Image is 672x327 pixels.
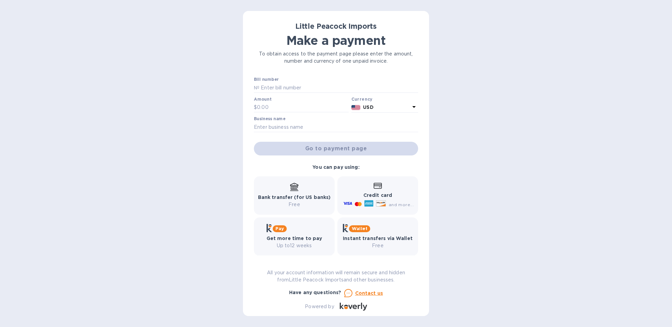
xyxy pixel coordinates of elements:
p: $ [254,104,257,111]
p: Up to 12 weeks [267,242,322,249]
h1: Make a payment [254,33,418,48]
b: Wallet [352,226,367,231]
label: Amount [254,97,271,101]
b: You can pay using: [312,164,359,170]
input: Enter bill number [259,83,418,93]
label: Business name [254,117,285,121]
input: 0.00 [257,102,349,113]
b: Have any questions? [289,290,341,295]
b: Pay [275,226,284,231]
p: All your account information will remain secure and hidden from Little Peacock Imports and other ... [254,269,418,284]
p: Free [258,201,331,208]
p: Powered by [305,303,334,310]
p: № [254,84,259,91]
u: Contact us [355,290,383,296]
p: To obtain access to the payment page please enter the amount, number and currency of one unpaid i... [254,50,418,65]
img: USD [351,105,361,110]
b: USD [363,104,373,110]
label: Bill number [254,78,279,82]
b: Bank transfer (for US banks) [258,194,331,200]
b: Little Peacock Imports [295,22,377,30]
b: Currency [351,97,373,102]
span: and more... [389,202,414,207]
b: Credit card [363,192,392,198]
b: Instant transfers via Wallet [343,236,413,241]
b: Get more time to pay [267,236,322,241]
p: Free [343,242,413,249]
input: Enter business name [254,122,418,132]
